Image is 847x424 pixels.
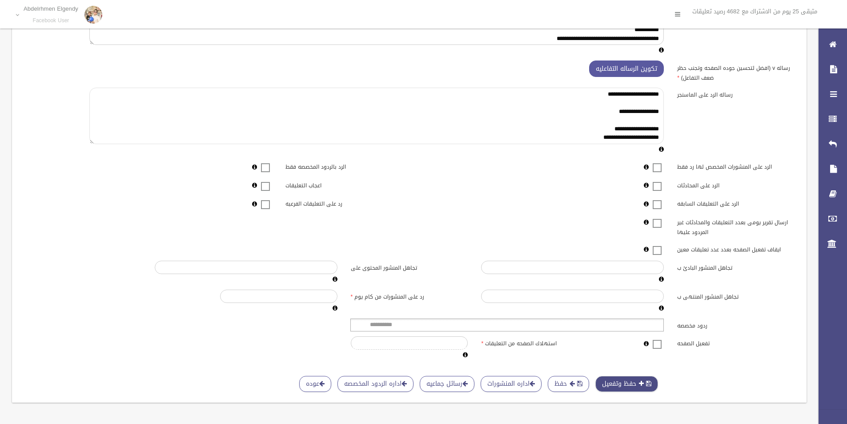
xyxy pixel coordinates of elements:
[595,376,658,392] button: حفظ وتفعيل
[670,178,801,190] label: الرد على المحادثات
[548,376,589,392] button: حفظ
[670,88,801,100] label: رساله الرد على الماسنجر
[670,242,801,254] label: ايقاف تفعيل الصفحه بعدد عدد تعليقات معين
[344,290,475,302] label: رد على المنشورات من كام يوم
[670,197,801,209] label: الرد على التعليقات السابقه
[474,336,605,349] label: استهلاك الصفحه من التعليقات
[670,215,801,237] label: ارسال تقرير يومى بعدد التعليقات والمحادثات غير المردود عليها
[481,376,542,392] a: اداره المنشورات
[670,319,801,331] label: ردود مخصصه
[670,336,801,349] label: تفعيل الصفحه
[279,197,409,209] label: رد على التعليقات الفرعيه
[337,376,413,392] a: اداره الردود المخصصه
[670,290,801,302] label: تجاهل المنشور المنتهى ب
[670,61,801,83] label: رساله v (افضل لتحسين جوده الصفحه وتجنب حظر ضعف التفاعل)
[670,261,801,273] label: تجاهل المنشور البادئ ب
[299,376,331,392] a: عوده
[589,61,664,77] button: تكوين الرساله التفاعليه
[279,178,409,190] label: اعجاب التعليقات
[670,160,801,172] label: الرد على المنشورات المخصص لها رد فقط
[24,17,78,24] small: Facebook User
[24,5,78,12] p: Abdelrhmen Elgendy
[420,376,474,392] a: رسائل جماعيه
[344,261,475,273] label: تجاهل المنشور المحتوى على
[279,160,409,172] label: الرد بالردود المخصصه فقط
